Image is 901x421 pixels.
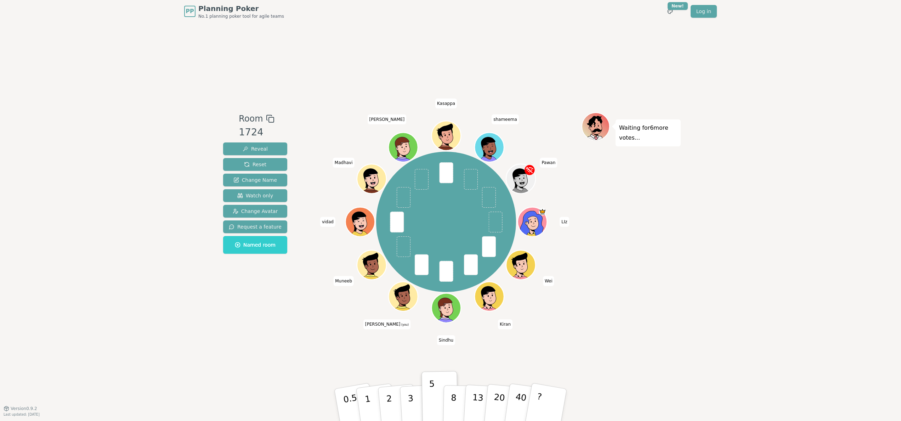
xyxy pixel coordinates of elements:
[4,412,40,416] span: Last updated: [DATE]
[691,5,717,18] a: Log in
[198,4,284,13] span: Planning Poker
[233,176,277,184] span: Change Name
[619,123,677,143] p: Waiting for 6 more votes...
[235,241,276,248] span: Named room
[401,323,409,326] span: (you)
[223,220,287,233] button: Request a feature
[186,7,194,16] span: PP
[198,13,284,19] span: No.1 planning poker tool for agile teams
[498,319,512,329] span: Click to change your name
[223,189,287,202] button: Watch only
[244,161,266,168] span: Reset
[223,236,287,254] button: Named room
[223,205,287,218] button: Change Avatar
[560,217,569,227] span: Click to change your name
[184,4,284,19] a: PPPlanning PokerNo.1 planning poker tool for agile teams
[229,223,282,230] span: Request a feature
[223,142,287,155] button: Reveal
[237,192,273,199] span: Watch only
[4,406,37,411] button: Version0.9.2
[363,319,410,329] span: Click to change your name
[543,276,554,286] span: Click to change your name
[389,283,417,310] button: Click to change your avatar
[429,379,435,417] p: 5
[239,112,263,125] span: Room
[333,158,355,168] span: Click to change your name
[668,2,688,10] div: New!
[233,208,278,215] span: Change Avatar
[11,406,37,411] span: Version 0.9.2
[437,335,455,345] span: Click to change your name
[539,208,546,215] span: LIz is the host
[664,5,676,18] button: New!
[492,114,519,124] span: Click to change your name
[223,174,287,186] button: Change Name
[223,158,287,171] button: Reset
[435,99,457,108] span: Click to change your name
[239,125,274,140] div: 1724
[243,145,268,152] span: Reveal
[320,217,335,227] span: Click to change your name
[368,114,407,124] span: Click to change your name
[333,276,354,286] span: Click to change your name
[540,158,557,168] span: Click to change your name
